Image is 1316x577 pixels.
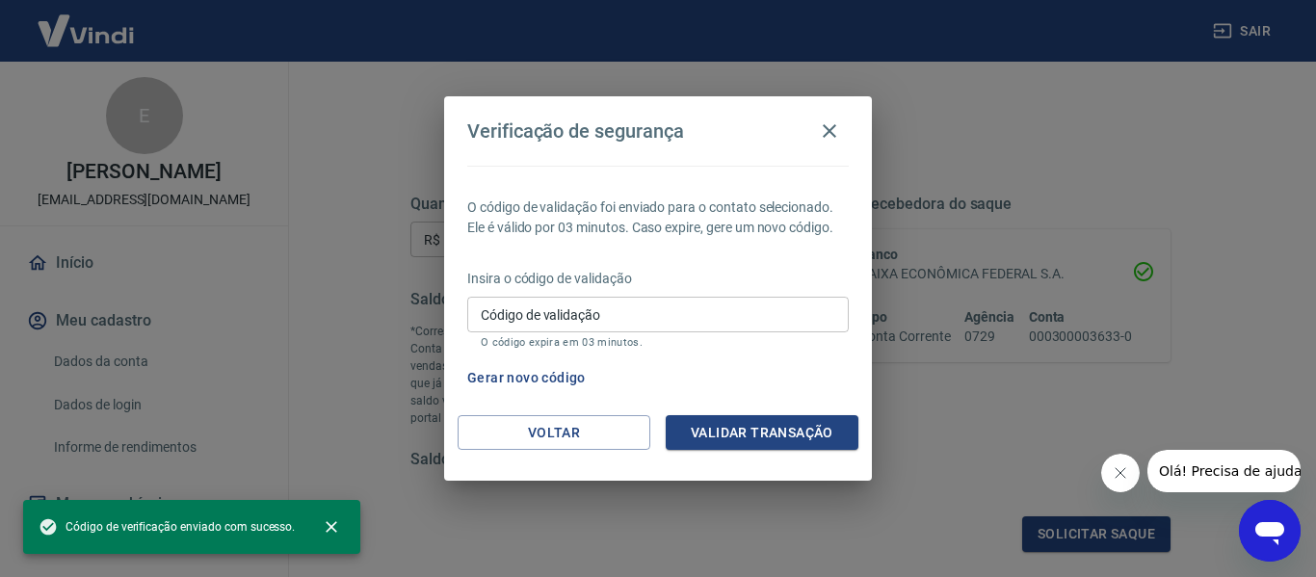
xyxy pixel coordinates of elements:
[467,119,684,143] h4: Verificação de segurança
[467,197,849,238] p: O código de validação foi enviado para o contato selecionado. Ele é válido por 03 minutos. Caso e...
[310,506,353,548] button: close
[1101,454,1140,492] iframe: Fechar mensagem
[467,269,849,289] p: Insira o código de validação
[39,517,295,537] span: Código de verificação enviado com sucesso.
[1239,500,1301,562] iframe: Botão para abrir a janela de mensagens
[12,13,162,29] span: Olá! Precisa de ajuda?
[460,360,593,396] button: Gerar novo código
[481,336,835,349] p: O código expira em 03 minutos.
[458,415,650,451] button: Voltar
[666,415,858,451] button: Validar transação
[1147,450,1301,492] iframe: Mensagem da empresa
